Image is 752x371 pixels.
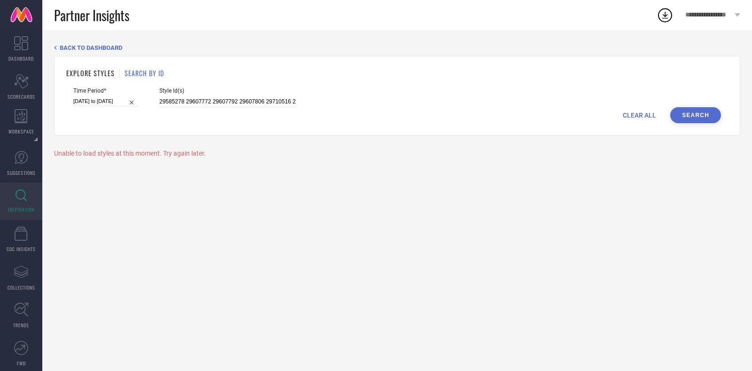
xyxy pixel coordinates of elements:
span: BACK TO DASHBOARD [60,44,122,51]
span: SUGGESTIONS [7,169,36,176]
h1: EXPLORE STYLES [66,68,115,78]
span: INSPIRATION [8,206,34,213]
div: Open download list [657,7,674,24]
span: TRENDS [13,322,29,329]
span: CLEAR ALL [623,111,656,119]
span: WORKSPACE [8,128,34,135]
span: COLLECTIONS [8,284,35,291]
input: Select time period [73,96,138,106]
div: Unable to load styles at this moment. Try again later. [54,150,740,157]
button: Search [670,107,721,123]
span: Time Period* [73,87,138,94]
span: DASHBOARD [8,55,34,62]
h1: SEARCH BY ID [125,68,164,78]
span: SCORECARDS [8,93,35,100]
span: CDC INSIGHTS [7,245,36,253]
span: Partner Insights [54,6,129,25]
span: FWD [17,360,26,367]
input: Enter comma separated style ids e.g. 12345, 67890 [159,96,296,107]
span: Style Id(s) [159,87,296,94]
div: Back TO Dashboard [54,44,740,51]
